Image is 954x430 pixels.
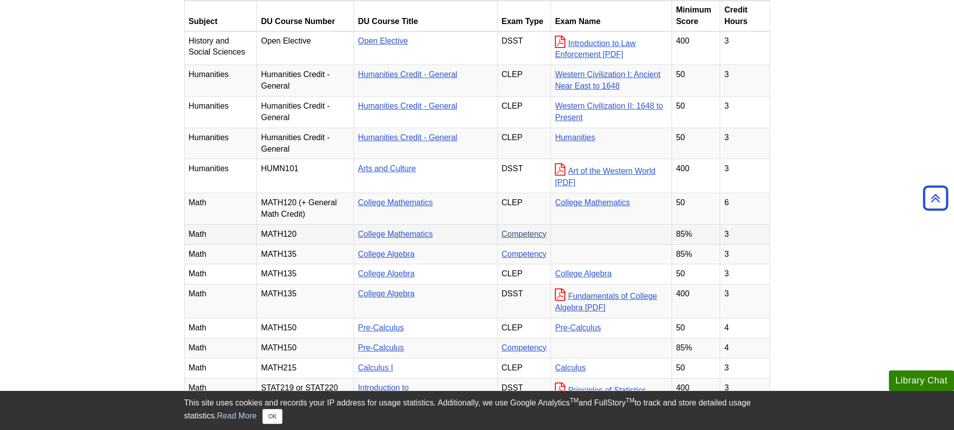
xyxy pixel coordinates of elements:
sup: TM [570,397,578,404]
a: Arts and Culture [358,164,416,173]
td: 50 [672,65,720,97]
td: 50 [672,193,720,225]
td: 50 [672,264,720,284]
td: Humanities [184,159,257,193]
td: Math [184,318,257,338]
td: 3 [720,159,770,193]
td: DSST [497,378,551,412]
td: History and Social Sciences [184,31,257,65]
td: Humanities [184,97,257,128]
td: MATH135 [257,244,354,264]
td: 4 [720,338,770,358]
a: Open Elective [358,37,408,45]
td: Humanities Credit - General [257,97,354,128]
td: 3 [720,31,770,65]
td: 3 [720,264,770,284]
td: Math [184,378,257,412]
td: MATH150 [257,318,354,338]
td: MATH150 [257,338,354,358]
a: Pre-Calculus [358,323,404,332]
td: 3 [720,358,770,378]
td: CLEP [497,193,551,225]
td: 400 [672,378,720,412]
td: CLEP [497,318,551,338]
td: 85% [672,224,720,244]
td: MATH120 (+ General Math Credit) [257,193,354,225]
a: Western Civilization II: 1648 to Present [555,102,663,122]
td: 50 [672,358,720,378]
td: MATH120 [257,224,354,244]
a: Competency [502,343,547,352]
td: HUMN101 [257,159,354,193]
td: 85% [672,338,720,358]
td: Open Elective [257,31,354,65]
td: 3 [720,244,770,264]
sup: TM [626,397,634,404]
a: Art of the Western World [555,167,656,187]
p: 3 [724,101,765,112]
a: Humanities Credit - General [358,70,457,79]
td: CLEP [497,128,551,159]
button: Library Chat [889,370,954,391]
td: 3 [720,378,770,412]
td: CLEP [497,264,551,284]
td: 3 [720,65,770,97]
a: College Algebra [358,269,415,278]
a: Fundamentals of College Algebra [555,292,657,312]
td: 3 [720,284,770,318]
a: College Mathematics [358,230,433,238]
a: Introduction to Biostatistics [358,383,409,403]
td: Humanities Credit - General [257,128,354,159]
td: STAT219 or STAT220 [257,378,354,412]
td: 50 [672,97,720,128]
p: 3 [724,132,765,144]
td: or [354,378,497,412]
a: Back to Top [919,191,951,205]
td: Math [184,244,257,264]
a: College Algebra [358,289,415,298]
td: 400 [672,159,720,193]
td: MATH135 [257,264,354,284]
div: This site uses cookies and records your IP address for usage statistics. Additionally, we use Goo... [184,397,770,424]
td: 4 [720,318,770,338]
td: MATH215 [257,358,354,378]
td: 50 [672,128,720,159]
a: Read More [217,411,256,420]
a: Competency [502,250,547,258]
a: College Algebra [358,250,415,258]
a: Introduction to Law Enforcement [555,39,635,59]
a: College Algebra [555,269,611,278]
a: Competency [502,230,547,238]
a: Western Civilization I: Ancient Near East to 1648 [555,70,660,90]
p: 6 [724,197,765,209]
a: Principles of Statistics [555,386,646,406]
a: College Mathematics [358,198,433,207]
td: Humanities [184,65,257,97]
a: Calculus I [358,363,393,372]
td: Math [184,193,257,225]
a: Humanities Credit - General [358,102,457,110]
td: Humanities [184,128,257,159]
a: Pre-Calculus [555,323,601,332]
td: 50 [672,318,720,338]
button: Close [262,409,282,424]
a: College Mathematics [555,198,629,207]
td: 3 [720,224,770,244]
td: MATH135 [257,284,354,318]
td: Math [184,338,257,358]
td: DSST [497,159,551,193]
a: Pre-Calculus [358,343,404,352]
a: Calculus [555,363,585,372]
td: DSST [497,284,551,318]
td: Math [184,358,257,378]
td: Math [184,224,257,244]
td: 400 [672,284,720,318]
td: Humanities Credit - General [257,65,354,97]
a: Humanities Credit - General [358,133,457,142]
a: Humanities [555,133,595,142]
td: 400 [672,31,720,65]
td: Math [184,264,257,284]
td: Math [184,284,257,318]
td: CLEP [497,65,551,97]
td: CLEP [497,358,551,378]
